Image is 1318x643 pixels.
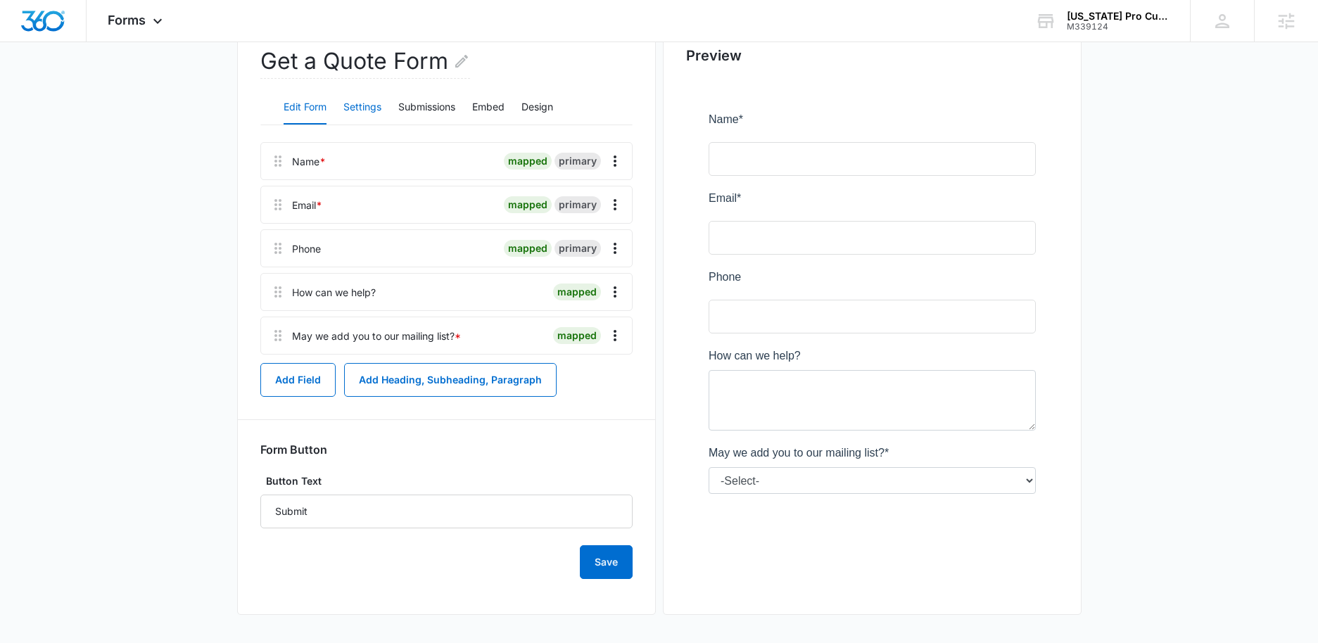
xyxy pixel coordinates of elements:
div: May we add you to our mailing list? [292,329,461,343]
button: Edit Form [284,91,327,125]
button: Add Field [260,363,336,397]
div: How can we help? [292,285,376,300]
div: mapped [553,284,601,300]
button: Submissions [398,91,455,125]
div: account name [1067,11,1170,22]
button: Edit Form Name [453,44,470,78]
div: Name [292,154,326,169]
button: Overflow Menu [604,150,626,172]
div: primary [555,196,601,213]
div: mapped [504,196,552,213]
button: Save [580,545,633,579]
button: Settings [343,91,381,125]
h2: Get a Quote Form [260,44,470,79]
div: account id [1067,22,1170,32]
button: Design [521,91,553,125]
h3: Form Button [260,443,327,457]
button: Overflow Menu [604,324,626,347]
button: Embed [472,91,505,125]
div: mapped [504,240,552,257]
span: Submit [9,417,44,429]
div: Email [292,198,322,212]
button: Overflow Menu [604,237,626,260]
button: Overflow Menu [604,281,626,303]
h2: Preview [686,45,1058,66]
label: Button Text [260,473,633,489]
div: primary [555,153,601,170]
div: mapped [504,153,552,170]
div: Phone [292,241,321,256]
div: primary [555,240,601,257]
div: mapped [553,327,601,344]
button: Add Heading, Subheading, Paragraph [344,363,557,397]
button: Overflow Menu [604,193,626,216]
span: Forms [108,13,146,27]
